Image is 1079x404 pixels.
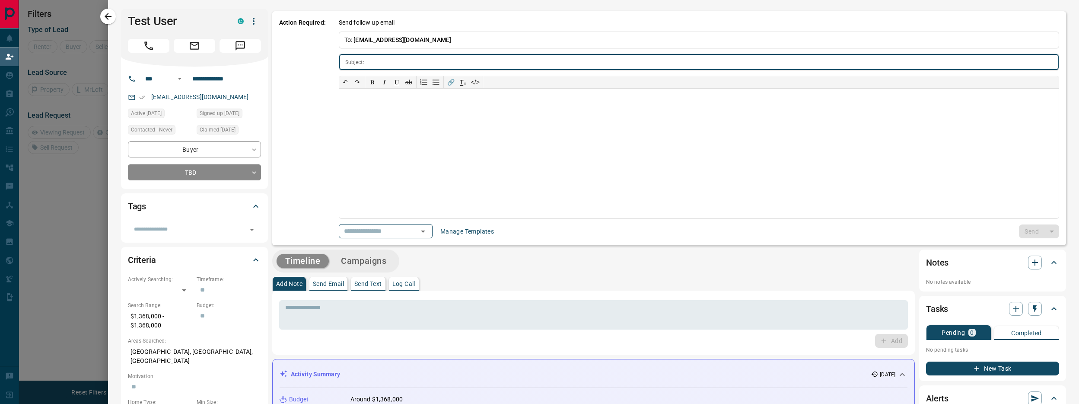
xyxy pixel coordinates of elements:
button: Open [246,224,258,236]
div: Fri Aug 23 2024 [197,109,261,121]
div: Tags [128,196,261,217]
div: Buyer [128,141,261,157]
div: TBD [128,164,261,180]
p: Pending [942,330,965,336]
button: T̲ₓ [457,76,469,88]
div: Tasks [926,298,1059,319]
p: Actively Searching: [128,276,192,283]
h2: Tasks [926,302,948,316]
div: Notes [926,252,1059,273]
span: Signed up [DATE] [200,109,239,118]
a: [EMAIL_ADDRESS][DOMAIN_NAME] [151,93,249,100]
button: 🔗 [445,76,457,88]
p: Search Range: [128,301,192,309]
button: </> [469,76,481,88]
div: Activity Summary[DATE] [280,366,907,382]
p: Send Text [354,281,382,287]
p: 0 [970,330,974,336]
span: 𝐔 [395,79,399,86]
p: Budget: [197,301,261,309]
s: ab [405,79,412,86]
p: Log Call [392,281,415,287]
span: Email [174,39,215,53]
button: ↷ [351,76,363,88]
button: ab [403,76,415,88]
p: Subject: [345,58,364,66]
p: Send Email [313,281,344,287]
button: 𝑰 [379,76,391,88]
button: ↶ [339,76,351,88]
button: 𝐔 [391,76,403,88]
h2: Notes [926,256,949,269]
button: Numbered list [418,76,430,88]
button: Open [417,225,429,237]
p: Send follow up email [339,18,395,27]
p: Completed [1011,330,1042,336]
button: 𝐁 [366,76,379,88]
h2: Criteria [128,253,156,267]
button: Bullet list [430,76,442,88]
button: New Task [926,362,1059,375]
button: Campaigns [332,254,395,268]
p: Timeframe: [197,276,261,283]
p: Budget [289,395,309,404]
p: [DATE] [880,371,895,378]
span: Claimed [DATE] [200,125,236,134]
button: Manage Templates [435,224,499,238]
span: [EMAIL_ADDRESS][DOMAIN_NAME] [353,36,451,43]
span: Message [220,39,261,53]
svg: Email Verified [139,94,145,100]
h1: Test User [128,14,225,28]
p: Motivation: [128,372,261,380]
p: Activity Summary [291,370,340,379]
div: Fri Aug 15 2025 [197,125,261,137]
p: $1,368,000 - $1,368,000 [128,309,192,333]
span: Active [DATE] [131,109,162,118]
p: To: [339,32,1059,48]
div: Criteria [128,250,261,270]
button: Open [175,74,185,84]
p: Areas Searched: [128,337,261,345]
div: split button [1019,224,1059,238]
div: Sat Aug 24 2024 [128,109,192,121]
p: No notes available [926,278,1059,286]
p: Around $1,368,000 [350,395,403,404]
span: Call [128,39,169,53]
p: Action Required: [279,18,326,238]
div: condos.ca [238,18,244,24]
span: Contacted - Never [131,125,172,134]
p: [GEOGRAPHIC_DATA], [GEOGRAPHIC_DATA], [GEOGRAPHIC_DATA] [128,345,261,368]
button: Timeline [277,254,329,268]
p: Add Note [276,281,302,287]
h2: Tags [128,199,146,213]
p: No pending tasks [926,343,1059,356]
